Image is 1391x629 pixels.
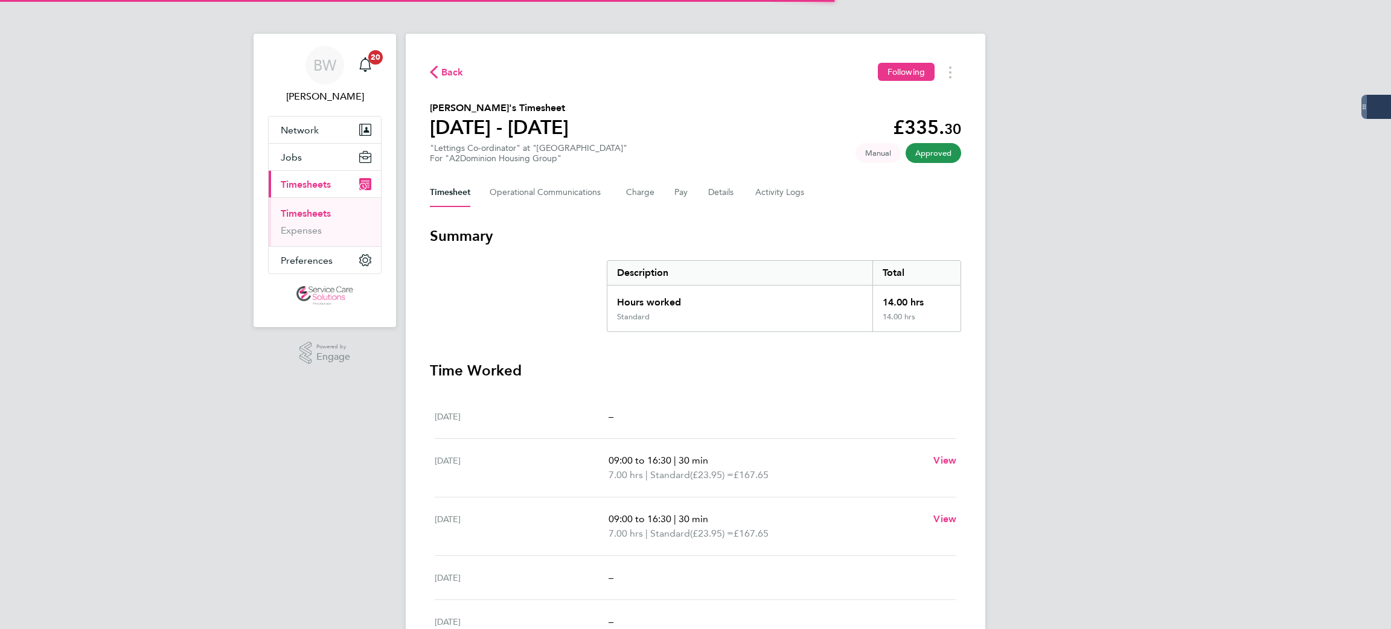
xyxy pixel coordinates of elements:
[679,513,708,525] span: 30 min
[607,286,872,312] div: Hours worked
[893,116,961,139] app-decimal: £335.
[708,178,736,207] button: Details
[674,455,676,466] span: |
[645,528,648,539] span: |
[872,312,961,331] div: 14.00 hrs
[607,260,961,332] div: Summary
[269,117,381,143] button: Network
[281,255,333,266] span: Preferences
[674,178,689,207] button: Pay
[430,153,627,164] div: For "A2Dominion Housing Group"
[430,65,464,80] button: Back
[435,453,609,482] div: [DATE]
[609,513,671,525] span: 09:00 to 16:30
[609,410,613,422] span: –
[609,528,643,539] span: 7.00 hrs
[645,469,648,481] span: |
[316,342,350,352] span: Powered by
[755,178,806,207] button: Activity Logs
[872,261,961,285] div: Total
[435,615,609,629] div: [DATE]
[617,312,650,322] div: Standard
[690,528,734,539] span: (£23.95) =
[734,469,769,481] span: £167.65
[933,512,956,526] a: View
[269,247,381,273] button: Preferences
[430,226,961,246] h3: Summary
[313,57,336,73] span: BW
[887,66,925,77] span: Following
[269,197,381,246] div: Timesheets
[855,143,901,163] span: This timesheet was manually created.
[490,178,607,207] button: Operational Communications
[609,469,643,481] span: 7.00 hrs
[650,468,690,482] span: Standard
[430,143,627,164] div: "Lettings Co-ordinator" at "[GEOGRAPHIC_DATA]"
[674,513,676,525] span: |
[944,120,961,138] span: 30
[435,570,609,585] div: [DATE]
[609,572,613,583] span: –
[872,286,961,312] div: 14.00 hrs
[296,286,353,305] img: servicecare-logo-retina.png
[933,513,956,525] span: View
[353,46,377,85] a: 20
[281,225,322,236] a: Expenses
[435,409,609,424] div: [DATE]
[316,352,350,362] span: Engage
[430,178,470,207] button: Timesheet
[734,528,769,539] span: £167.65
[939,63,961,81] button: Timesheets Menu
[254,34,396,327] nav: Main navigation
[281,152,302,163] span: Jobs
[269,144,381,170] button: Jobs
[268,89,382,104] span: Bethany Wiles
[933,453,956,468] a: View
[609,455,671,466] span: 09:00 to 16:30
[269,171,381,197] button: Timesheets
[299,342,351,365] a: Powered byEngage
[430,361,961,380] h3: Time Worked
[933,455,956,466] span: View
[281,208,331,219] a: Timesheets
[626,178,655,207] button: Charge
[609,616,613,627] span: –
[430,101,569,115] h2: [PERSON_NAME]'s Timesheet
[650,526,690,541] span: Standard
[906,143,961,163] span: This timesheet has been approved.
[679,455,708,466] span: 30 min
[690,469,734,481] span: (£23.95) =
[441,65,464,80] span: Back
[430,115,569,139] h1: [DATE] - [DATE]
[878,63,935,81] button: Following
[268,46,382,104] a: BW[PERSON_NAME]
[281,179,331,190] span: Timesheets
[368,50,383,65] span: 20
[281,124,319,136] span: Network
[435,512,609,541] div: [DATE]
[268,286,382,305] a: Go to home page
[607,261,872,285] div: Description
